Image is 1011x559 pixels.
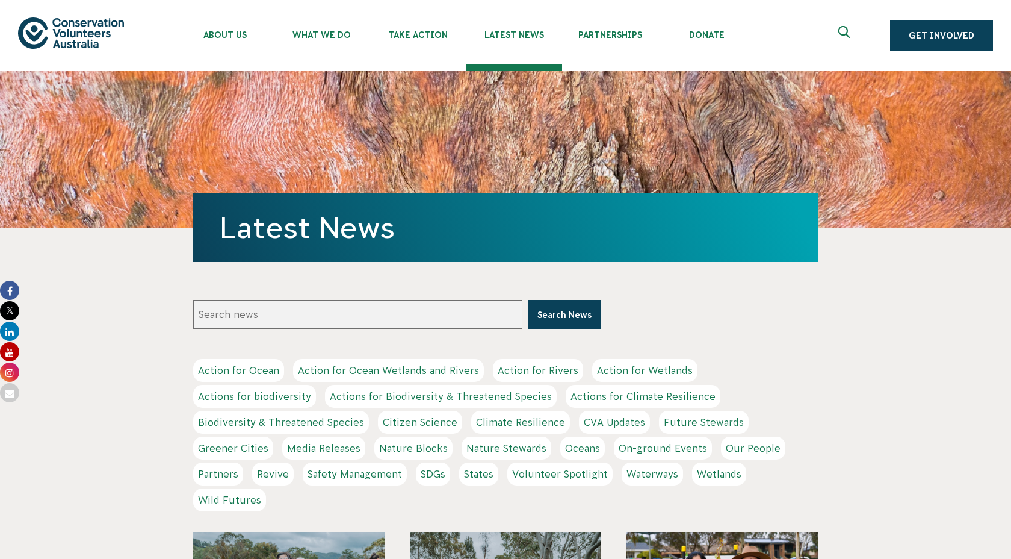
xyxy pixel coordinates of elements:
a: Biodiversity & Threatened Species [193,411,369,434]
span: About Us [177,30,273,40]
a: On-ground Events [614,437,712,460]
a: Wild Futures [193,489,266,511]
a: CVA Updates [579,411,650,434]
img: logo.svg [18,17,124,48]
a: Future Stewards [659,411,749,434]
a: Nature Blocks [374,437,453,460]
a: Actions for biodiversity [193,385,316,408]
span: Take Action [369,30,466,40]
a: Our People [721,437,785,460]
button: Search News [528,300,601,329]
a: Action for Wetlands [592,359,697,382]
a: Action for Ocean Wetlands and Rivers [293,359,484,382]
input: Search news [193,300,522,329]
span: Donate [658,30,755,40]
a: Greener Cities [193,437,273,460]
a: Safety Management [303,463,407,486]
a: Wetlands [692,463,746,486]
a: Action for Ocean [193,359,284,382]
a: Latest News [220,211,395,244]
span: Partnerships [562,30,658,40]
button: Expand search box Close search box [831,21,860,50]
a: Get Involved [890,20,993,51]
a: Action for Rivers [493,359,583,382]
a: Waterways [622,463,683,486]
a: Revive [252,463,294,486]
a: Nature Stewards [462,437,551,460]
a: States [459,463,498,486]
span: Expand search box [838,26,853,45]
span: What We Do [273,30,369,40]
a: SDGs [416,463,450,486]
a: Citizen Science [378,411,462,434]
a: Climate Resilience [471,411,570,434]
a: Media Releases [282,437,365,460]
a: Oceans [560,437,605,460]
a: Volunteer Spotlight [507,463,613,486]
a: Actions for Climate Resilience [566,385,720,408]
a: Actions for Biodiversity & Threatened Species [325,385,557,408]
span: Latest News [466,30,562,40]
a: Partners [193,463,243,486]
